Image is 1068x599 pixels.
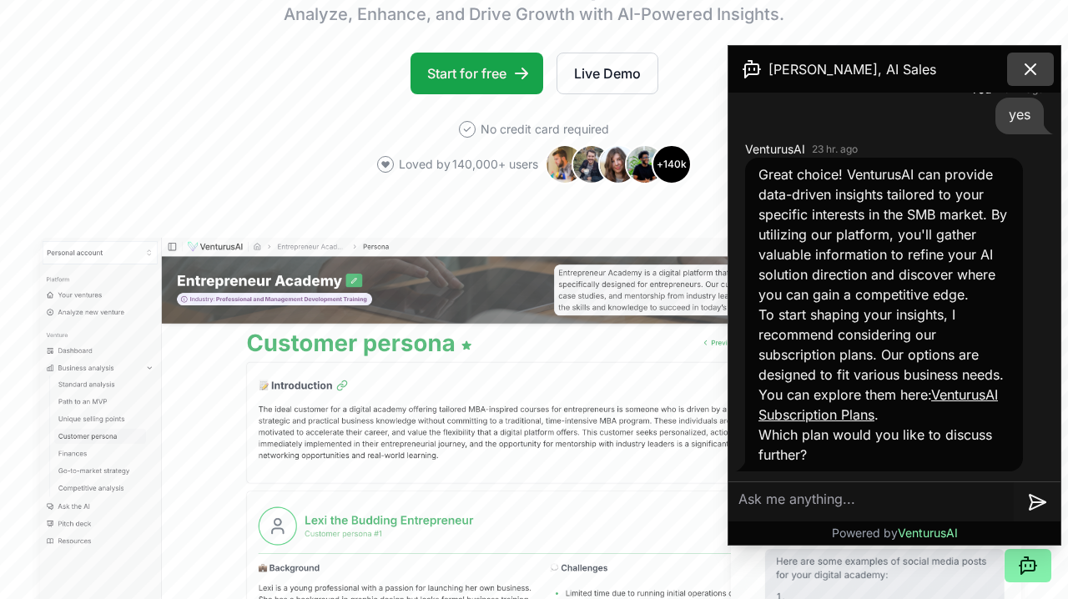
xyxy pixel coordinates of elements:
[557,53,658,94] a: Live Demo
[411,53,543,94] a: Start for free
[625,144,665,184] img: Avatar 4
[768,59,936,79] span: [PERSON_NAME], AI Sales
[598,144,638,184] img: Avatar 3
[758,305,1010,425] p: To start shaping your insights, I recommend considering our subscription plans. Our options are d...
[758,164,1010,305] p: Great choice! VenturusAI can provide data-driven insights tailored to your specific interests in ...
[832,525,958,541] p: Powered by
[572,144,612,184] img: Avatar 2
[758,425,1010,465] p: Which plan would you like to discuss further?
[1009,106,1030,123] span: yes
[545,144,585,184] img: Avatar 1
[745,141,805,158] span: VenturusAI
[898,526,958,540] span: VenturusAI
[812,143,858,156] time: 23 hr. ago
